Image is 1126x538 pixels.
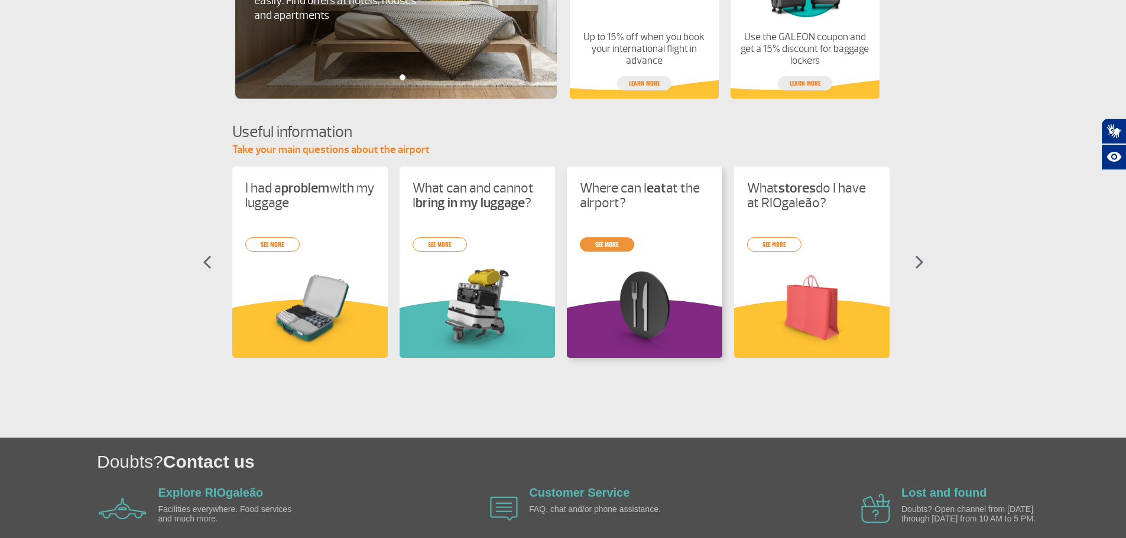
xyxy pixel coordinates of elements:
strong: problem [281,180,329,197]
img: card%20informa%C3%A7%C3%B5es%201.png [413,266,542,350]
img: card%20informa%C3%A7%C3%B5es%206.png [747,266,877,350]
img: problema-bagagem.png [245,266,375,350]
img: seta-esquerda [203,255,212,269]
span: Contact us [163,452,255,471]
img: airplane icon [861,494,890,523]
img: verdeInformacoesUteis.svg [400,299,555,358]
button: Abrir recursos assistivos. [1101,144,1126,170]
p: Facilities everywhere. Food services and much more. [158,505,294,523]
a: see more [245,237,300,252]
img: card%20informa%C3%A7%C3%B5es%208.png [580,266,709,350]
img: roxoInformacoesUteis.svg [567,299,722,358]
p: Take your main questions about the airport [232,143,894,157]
strong: stores [778,180,816,197]
button: Abrir tradutor de língua de sinais. [1101,118,1126,144]
img: seta-direita [915,255,924,269]
a: Learn more [617,76,671,90]
p: Where can I at the airport? [580,181,709,210]
p: What can and cannot I ? [413,181,542,210]
strong: eat [647,180,666,197]
p: FAQ, chat and/or phone assistance. [529,505,665,514]
strong: bring in my luggage [416,194,525,211]
h4: Useful information [232,121,894,143]
p: What do I have at RIOgaleão? [747,181,877,210]
a: see more [747,237,801,252]
p: Doubts? Open channel from [DATE] through [DATE] from 10 AM to 5 PM. [901,505,1037,523]
a: Explore RIOgaleão [158,486,264,499]
h1: Doubts? [97,449,1126,474]
img: airplane icon [99,498,147,519]
a: Learn more [778,76,832,90]
p: Use the GALEON coupon and get a 15% discount for baggage lockers [740,31,869,67]
a: see more [580,237,634,252]
p: I had a with my luggage [245,181,375,210]
a: Lost and found [901,486,987,499]
img: amareloInformacoesUteis.svg [232,299,388,358]
img: amareloInformacoesUteis.svg [734,299,890,358]
a: Customer Service [529,486,629,499]
img: airplane icon [490,497,518,521]
div: Plugin de acessibilidade da Hand Talk. [1101,118,1126,170]
p: Up to 15% off when you book your international flight in advance [579,31,708,67]
a: see more [413,237,467,252]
